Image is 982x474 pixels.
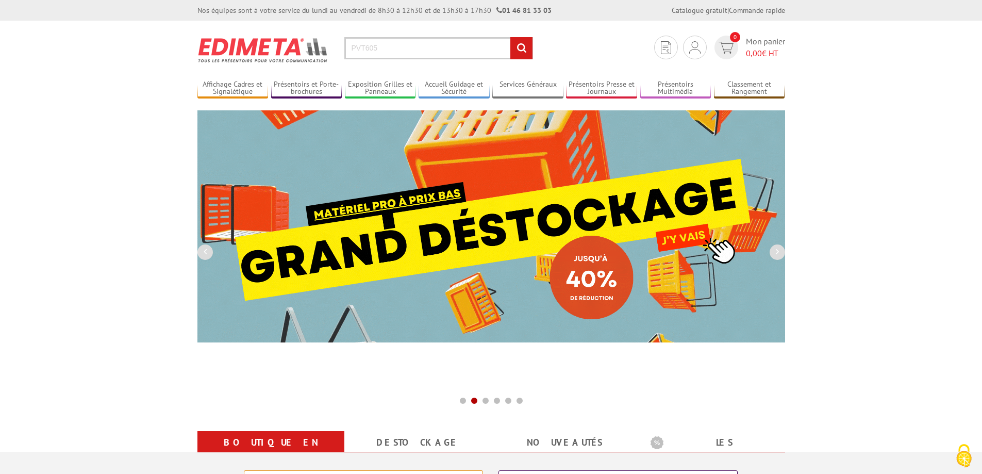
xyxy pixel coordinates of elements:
strong: 01 46 81 33 03 [496,6,552,15]
a: Accueil Guidage et Sécurité [419,80,490,97]
a: Présentoirs Presse et Journaux [566,80,637,97]
a: nouveautés [504,433,626,452]
a: Destockage [357,433,479,452]
a: Commande rapide [729,6,785,15]
span: € HT [746,47,785,59]
span: 0 [730,32,740,42]
span: 0,00 [746,48,762,58]
img: devis rapide [719,42,734,54]
a: Les promotions [651,433,773,470]
a: Présentoirs Multimédia [640,80,711,97]
a: Exposition Grilles et Panneaux [345,80,416,97]
img: Présentoir, panneau, stand - Edimeta - PLV, affichage, mobilier bureau, entreprise [197,31,329,69]
input: rechercher [510,37,532,59]
a: devis rapide 0 Mon panier 0,00€ HT [712,36,785,59]
button: Cookies (fenêtre modale) [946,439,982,474]
a: Services Généraux [492,80,563,97]
span: Mon panier [746,36,785,59]
img: Cookies (fenêtre modale) [951,443,977,469]
img: devis rapide [661,41,671,54]
div: | [672,5,785,15]
a: Boutique en ligne [210,433,332,470]
input: Rechercher un produit ou une référence... [344,37,533,59]
a: Classement et Rangement [714,80,785,97]
div: Nos équipes sont à votre service du lundi au vendredi de 8h30 à 12h30 et de 13h30 à 17h30 [197,5,552,15]
a: Affichage Cadres et Signalétique [197,80,269,97]
a: Catalogue gratuit [672,6,727,15]
a: Présentoirs et Porte-brochures [271,80,342,97]
img: devis rapide [689,41,701,54]
b: Les promotions [651,433,779,454]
